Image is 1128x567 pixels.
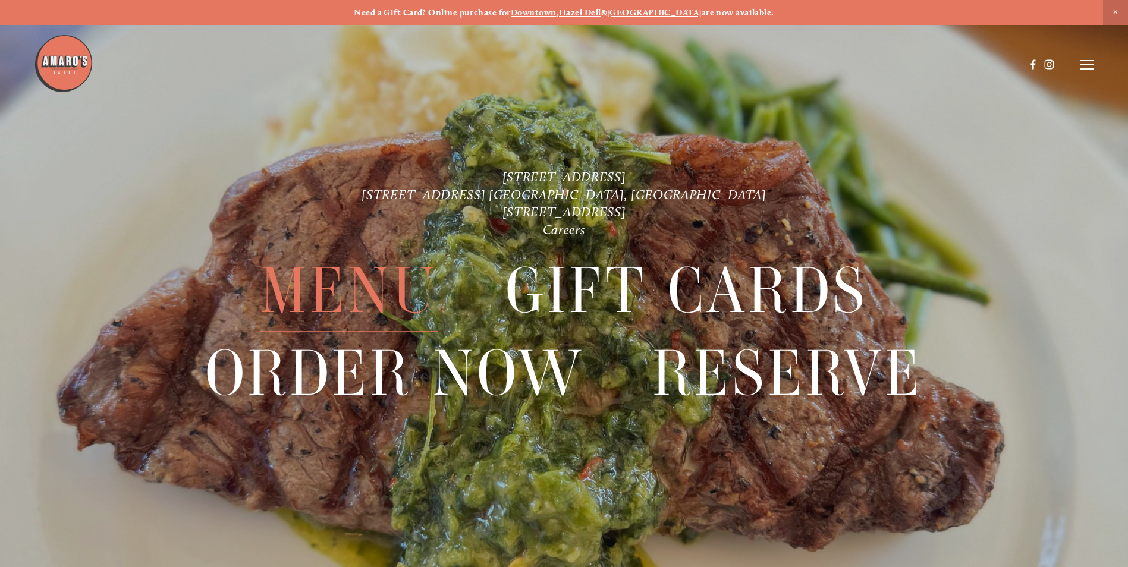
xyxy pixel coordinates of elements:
a: Order Now [205,333,585,414]
a: Downtown [511,7,557,18]
a: Careers [543,222,586,238]
strong: Need a Gift Card? Online purchase for [354,7,511,18]
a: [STREET_ADDRESS] [GEOGRAPHIC_DATA], [GEOGRAPHIC_DATA] [362,187,766,203]
img: Amaro's Table [34,34,93,93]
a: Gift Cards [505,250,868,331]
a: [STREET_ADDRESS] [502,204,626,220]
strong: & [601,7,607,18]
a: [GEOGRAPHIC_DATA] [607,7,702,18]
strong: are now available. [702,7,774,18]
a: [STREET_ADDRESS] [502,169,626,185]
span: Order Now [205,333,585,414]
a: Menu [260,250,438,331]
span: Menu [260,250,438,332]
a: Reserve [652,333,923,414]
strong: , [557,7,559,18]
a: Hazel Dell [559,7,601,18]
span: Gift Cards [505,250,868,332]
span: Reserve [652,333,923,414]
